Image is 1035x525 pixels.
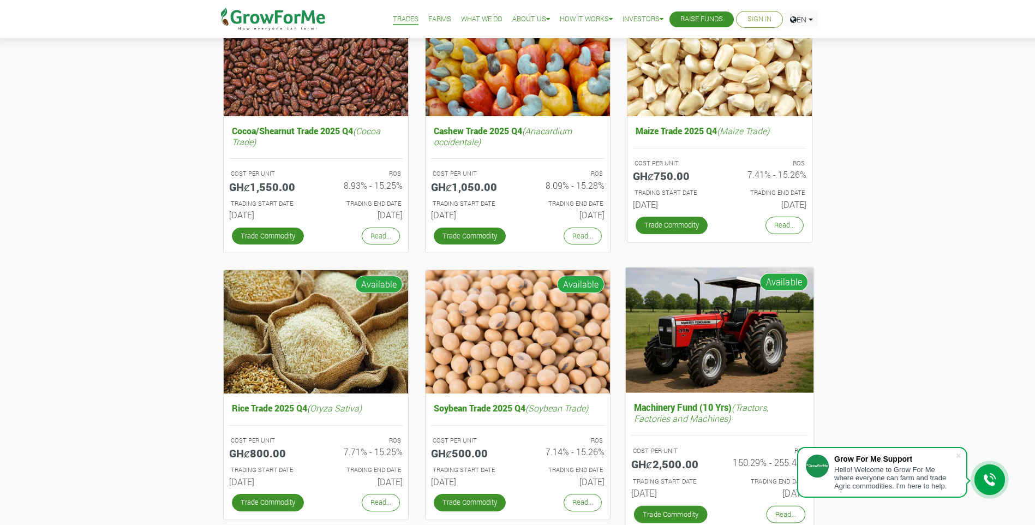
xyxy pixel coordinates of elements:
p: Estimated Trading End Date [528,199,603,208]
h6: 150.29% - 255.43% [728,457,808,468]
i: (Tractors, Factories and Machines) [633,402,768,424]
a: Cocoa/Shearnut Trade 2025 Q4(Cocoa Trade) COST PER UNIT GHȼ1,550.00 ROS 8.93% - 15.25% TRADING ST... [229,123,403,224]
div: Grow For Me Support [834,455,955,463]
i: (Oryza Sativa) [307,402,362,414]
p: Estimated Trading Start Date [231,199,306,208]
h6: 7.41% - 15.26% [728,169,806,180]
h6: [DATE] [633,199,711,210]
a: Read... [362,494,400,511]
span: Available [355,276,403,293]
p: Estimated Trading Start Date [632,477,709,486]
a: Farms [428,14,451,25]
p: Estimated Trading End Date [326,199,401,208]
h5: GHȼ750.00 [633,169,711,182]
p: ROS [326,169,401,178]
a: Read... [564,228,602,244]
h6: 8.09% - 15.28% [526,180,605,190]
h5: Cocoa/Shearnut Trade 2025 Q4 [229,123,403,149]
a: Trade Commodity [636,217,708,234]
a: Trade Commodity [232,494,304,511]
p: ROS [326,436,401,445]
h5: GHȼ500.00 [431,446,510,460]
p: Estimated Trading End Date [326,466,401,475]
img: growforme image [426,270,610,394]
p: COST PER UNIT [433,169,508,178]
a: Maize Trade 2025 Q4(Maize Trade) COST PER UNIT GHȼ750.00 ROS 7.41% - 15.26% TRADING START DATE [D... [633,123,806,214]
a: What We Do [461,14,502,25]
p: Estimated Trading Start Date [231,466,306,475]
a: Investors [623,14,663,25]
p: COST PER UNIT [433,436,508,445]
h5: GHȼ800.00 [229,446,308,460]
p: Estimated Trading End Date [729,188,805,198]
a: Read... [564,494,602,511]
p: ROS [729,446,806,456]
span: Available [759,273,808,291]
a: Sign In [747,14,771,25]
i: (Soybean Trade) [525,402,588,414]
a: Cashew Trade 2025 Q4(Anacardium occidentale) COST PER UNIT GHȼ1,050.00 ROS 8.09% - 15.28% TRADING... [431,123,605,224]
p: COST PER UNIT [231,169,306,178]
i: (Maize Trade) [717,125,769,136]
h5: GHȼ2,500.00 [631,457,711,470]
a: Trade Commodity [434,228,506,244]
h5: Rice Trade 2025 Q4 [229,400,403,416]
p: Estimated Trading End Date [729,477,806,486]
p: Estimated Trading End Date [528,466,603,475]
h6: [DATE] [431,476,510,487]
h6: [DATE] [526,476,605,487]
span: Available [557,276,605,293]
a: Trade Commodity [232,228,304,244]
h5: GHȼ1,550.00 [229,180,308,193]
h5: Maize Trade 2025 Q4 [633,123,806,139]
a: Trade Commodity [434,494,506,511]
h6: 8.93% - 15.25% [324,180,403,190]
p: ROS [729,159,805,168]
a: EN [785,11,818,28]
p: COST PER UNIT [632,446,709,456]
a: Trades [393,14,418,25]
h6: [DATE] [431,210,510,220]
a: Soybean Trade 2025 Q4(Soybean Trade) COST PER UNIT GHȼ500.00 ROS 7.14% - 15.26% TRADING START DAT... [431,400,605,491]
a: Read... [766,506,805,523]
a: Read... [765,217,804,234]
p: ROS [528,436,603,445]
p: ROS [528,169,603,178]
a: How it Works [560,14,613,25]
h6: [DATE] [526,210,605,220]
a: About Us [512,14,550,25]
img: growforme image [625,267,813,393]
i: (Cocoa Trade) [232,125,380,147]
h6: [DATE] [324,476,403,487]
h6: [DATE] [728,199,806,210]
h6: 7.14% - 15.26% [526,446,605,457]
h6: 7.71% - 15.25% [324,446,403,457]
h6: [DATE] [229,476,308,487]
a: Rice Trade 2025 Q4(Oryza Sativa) COST PER UNIT GHȼ800.00 ROS 7.71% - 15.25% TRADING START DATE [D... [229,400,403,491]
p: Estimated Trading Start Date [433,466,508,475]
p: COST PER UNIT [231,436,306,445]
a: Machinery Fund (10 Yrs)(Tractors, Factories and Machines) COST PER UNIT GHȼ2,500.00 ROS 150.29% -... [631,399,807,503]
h6: [DATE] [728,488,808,499]
h6: [DATE] [229,210,308,220]
div: Hello! Welcome to Grow For Me where everyone can farm and trade Agric commodities. I'm here to help. [834,466,955,490]
a: Raise Funds [680,14,723,25]
a: Trade Commodity [633,506,707,523]
a: Read... [362,228,400,244]
i: (Anacardium occidentale) [434,125,572,147]
h6: [DATE] [324,210,403,220]
img: growforme image [224,270,408,394]
p: Estimated Trading Start Date [635,188,710,198]
h5: GHȼ1,050.00 [431,180,510,193]
p: COST PER UNIT [635,159,710,168]
h5: Cashew Trade 2025 Q4 [431,123,605,149]
h5: Machinery Fund (10 Yrs) [631,399,807,426]
p: Estimated Trading Start Date [433,199,508,208]
h5: Soybean Trade 2025 Q4 [431,400,605,416]
h6: [DATE] [631,488,711,499]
